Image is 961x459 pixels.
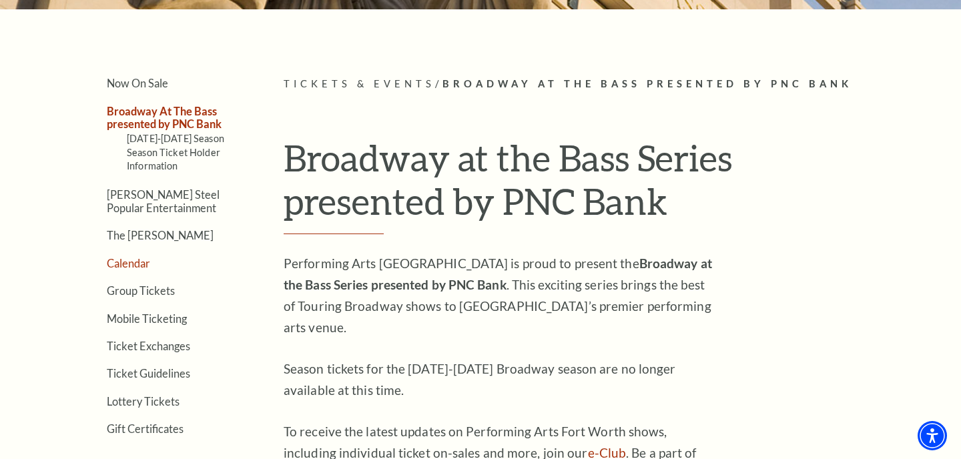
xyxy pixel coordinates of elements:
[107,340,190,352] a: Ticket Exchanges
[284,256,712,292] strong: Broadway at the Bass Series presented by PNC Bank
[107,367,190,380] a: Ticket Guidelines
[284,136,894,234] h1: Broadway at the Bass Series presented by PNC Bank
[107,312,187,325] a: Mobile Ticketing
[107,395,180,408] a: Lottery Tickets
[284,253,717,338] p: Performing Arts [GEOGRAPHIC_DATA] is proud to present the . This exciting series brings the best ...
[284,76,894,93] p: /
[442,78,852,89] span: Broadway At The Bass presented by PNC Bank
[918,421,947,450] div: Accessibility Menu
[284,358,717,401] p: Season tickets for the [DATE]-[DATE] Broadway season are no longer available at this time.
[107,77,168,89] a: Now On Sale
[107,229,214,242] a: The [PERSON_NAME]
[127,133,224,144] a: [DATE]-[DATE] Season
[127,147,220,171] a: Season Ticket Holder Information
[107,188,220,213] a: [PERSON_NAME] Steel Popular Entertainment
[107,422,184,435] a: Gift Certificates
[284,78,435,89] span: Tickets & Events
[107,105,222,130] a: Broadway At The Bass presented by PNC Bank
[107,284,175,297] a: Group Tickets
[107,257,150,270] a: Calendar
